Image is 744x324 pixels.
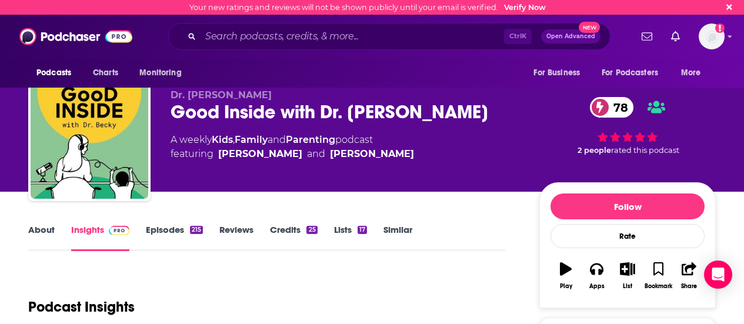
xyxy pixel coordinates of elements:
[623,283,632,290] div: List
[611,146,679,155] span: rated this podcast
[602,97,634,118] span: 78
[19,25,132,48] img: Podchaser - Follow, Share and Rate Podcasts
[28,224,55,251] a: About
[28,62,86,84] button: open menu
[36,65,71,81] span: Podcasts
[358,226,367,234] div: 17
[212,134,233,145] a: Kids
[637,26,657,46] a: Show notifications dropdown
[139,65,181,81] span: Monitoring
[131,62,196,84] button: open menu
[146,224,203,251] a: Episodes215
[581,255,612,297] button: Apps
[334,224,367,251] a: Lists17
[171,89,272,101] span: Dr. [PERSON_NAME]
[541,29,600,44] button: Open AdvancedNew
[578,146,611,155] span: 2 people
[504,29,532,44] span: Ctrl K
[699,24,725,49] img: User Profile
[330,147,414,161] div: [PERSON_NAME]
[533,65,580,81] span: For Business
[551,224,705,248] div: Rate
[704,260,732,289] div: Open Intercom Messenger
[699,24,725,49] span: Logged in as jbarbour
[31,81,148,199] img: Good Inside with Dr. Becky
[666,26,685,46] a: Show notifications dropdown
[383,224,412,251] a: Similar
[560,283,572,290] div: Play
[171,133,414,161] div: A weekly podcast
[504,3,546,12] a: Verify Now
[674,255,705,297] button: Share
[190,226,203,234] div: 215
[715,24,725,33] svg: Email not verified
[306,226,317,234] div: 25
[218,147,302,161] div: [PERSON_NAME]
[286,134,335,145] a: Parenting
[201,27,504,46] input: Search podcasts, credits, & more...
[189,3,546,12] div: Your new ratings and reviews will not be shown publicly until your email is verified.
[612,255,643,297] button: List
[539,89,716,162] div: 78 2 peoplerated this podcast
[28,298,135,316] h1: Podcast Insights
[699,24,725,49] button: Show profile menu
[673,62,716,84] button: open menu
[594,62,675,84] button: open menu
[268,134,286,145] span: and
[551,255,581,297] button: Play
[546,34,595,39] span: Open Advanced
[168,23,610,50] div: Search podcasts, credits, & more...
[109,226,129,235] img: Podchaser Pro
[589,283,605,290] div: Apps
[171,147,414,161] span: featuring
[85,62,125,84] a: Charts
[233,134,235,145] span: ,
[645,283,672,290] div: Bookmark
[525,62,595,84] button: open menu
[71,224,129,251] a: InsightsPodchaser Pro
[681,283,697,290] div: Share
[235,134,268,145] a: Family
[551,193,705,219] button: Follow
[270,224,317,251] a: Credits25
[219,224,253,251] a: Reviews
[307,147,325,161] span: and
[590,97,634,118] a: 78
[93,65,118,81] span: Charts
[579,22,600,33] span: New
[681,65,701,81] span: More
[643,255,673,297] button: Bookmark
[602,65,658,81] span: For Podcasters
